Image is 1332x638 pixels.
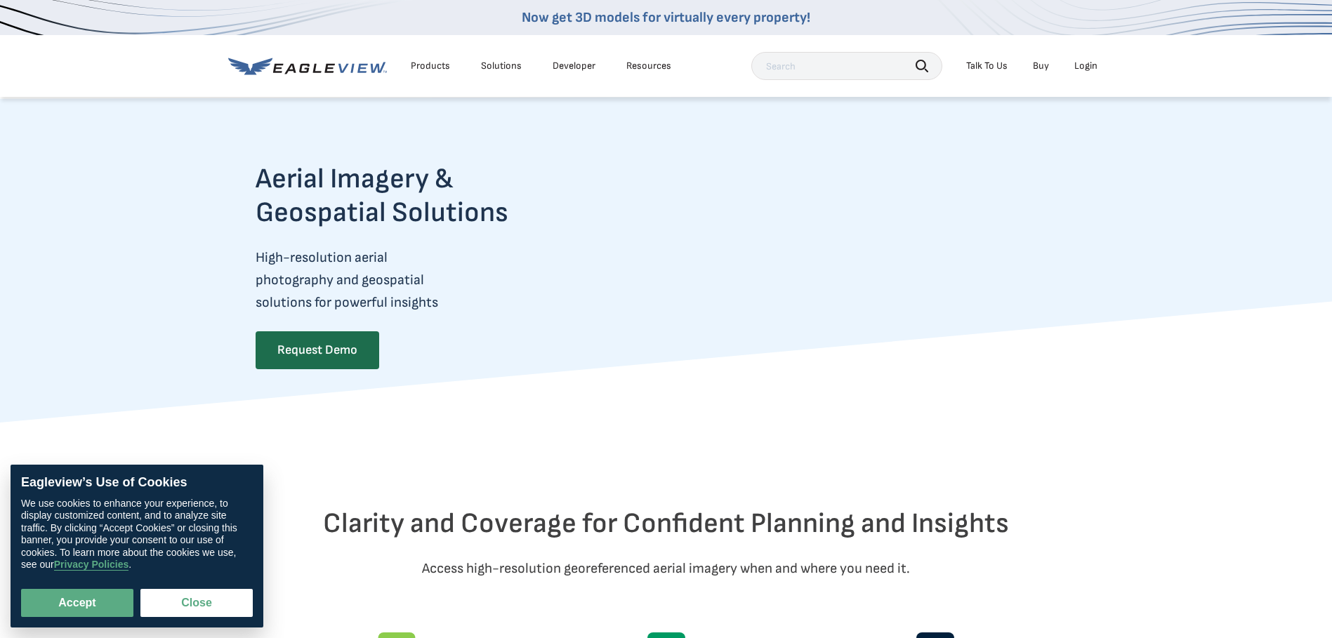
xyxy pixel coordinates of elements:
h2: Clarity and Coverage for Confident Planning and Insights [256,507,1077,540]
a: Buy [1033,60,1049,72]
p: High-resolution aerial photography and geospatial solutions for powerful insights [256,246,563,314]
a: Now get 3D models for virtually every property! [522,9,810,26]
p: Access high-resolution georeferenced aerial imagery when and where you need it. [256,557,1077,580]
a: Developer [553,60,595,72]
div: Solutions [481,60,522,72]
div: Talk To Us [966,60,1008,72]
a: Privacy Policies [54,559,129,571]
div: Resources [626,60,671,72]
div: Eagleview’s Use of Cookies [21,475,253,491]
button: Close [140,589,253,617]
div: Login [1074,60,1097,72]
button: Accept [21,589,133,617]
input: Search [751,52,942,80]
div: We use cookies to enhance your experience, to display customized content, and to analyze site tra... [21,498,253,571]
a: Request Demo [256,331,379,369]
h2: Aerial Imagery & Geospatial Solutions [256,162,563,230]
div: Products [411,60,450,72]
